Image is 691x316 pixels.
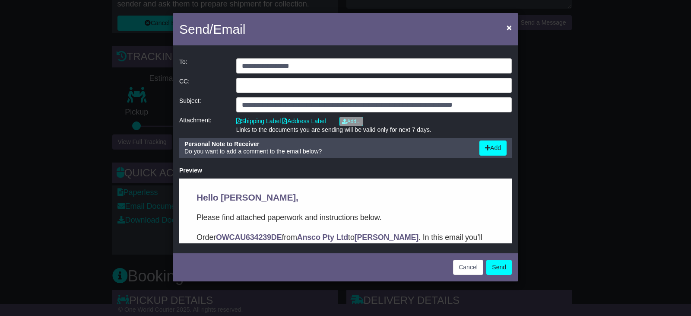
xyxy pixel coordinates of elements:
div: Preview [179,167,512,174]
span: × [507,22,512,32]
span: Hello [PERSON_NAME], [17,14,119,24]
div: Links to the documents you are sending will be valid only for next 7 days. [236,126,512,134]
strong: OWCAU634239DE [37,54,102,63]
div: Do you want to add a comment to the email below? [180,140,475,156]
p: Order from to . In this email you’ll find important information about your order, and what you ne... [17,53,315,77]
strong: [PERSON_NAME] [175,54,239,63]
strong: Ansco Pty Ltd [118,54,169,63]
a: Address Label [282,118,326,124]
div: Subject: [175,97,232,112]
div: Personal Note to Receiver [184,140,471,148]
div: CC: [175,78,232,93]
div: To: [175,58,232,73]
a: Shipping Label [236,118,281,124]
button: Add [479,140,507,156]
button: Cancel [453,260,483,275]
h4: Send/Email [179,19,245,39]
button: Close [502,19,516,36]
button: Send [486,260,512,275]
p: Please find attached paperwork and instructions below. [17,33,315,45]
div: Attachment: [175,117,232,134]
a: Add... [339,117,363,126]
